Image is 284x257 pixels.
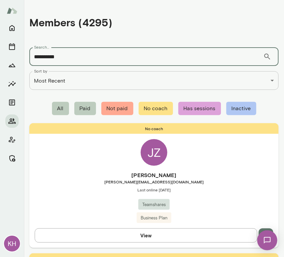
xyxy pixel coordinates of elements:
[34,44,49,50] label: Search...
[178,102,221,115] span: Has sessions
[5,21,19,35] button: Home
[29,71,279,90] div: Most Recent
[5,96,19,109] button: Documents
[141,139,167,166] div: JZ
[29,187,279,192] span: Last online [DATE]
[29,171,279,179] h6: [PERSON_NAME]
[4,236,20,252] div: KH
[5,59,19,72] button: Growth Plan
[29,179,279,184] span: [PERSON_NAME][EMAIL_ADDRESS][DOMAIN_NAME]
[226,102,256,115] span: Inactive
[5,77,19,91] button: Insights
[5,152,19,165] button: Manage
[139,102,173,115] span: No coach
[34,68,48,74] label: Sort by
[5,133,19,146] button: Client app
[7,4,17,17] img: Mento
[101,102,133,115] span: Not paid
[5,115,19,128] button: Members
[5,40,19,53] button: Sessions
[74,102,96,115] span: Paid
[52,102,69,115] span: All
[29,16,112,29] h4: Members (4295)
[138,201,170,208] span: Teamshares
[137,215,171,221] span: Business Plan
[29,123,279,134] span: No coach
[35,228,257,242] button: View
